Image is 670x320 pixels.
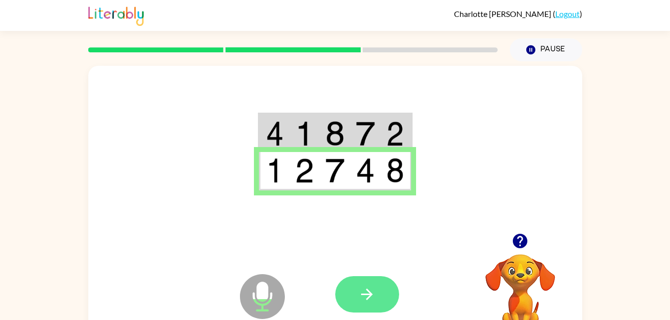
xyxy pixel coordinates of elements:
[454,9,582,18] div: ( )
[88,4,144,26] img: Literably
[555,9,580,18] a: Logout
[266,158,284,183] img: 1
[356,121,375,146] img: 7
[386,158,404,183] img: 8
[325,121,344,146] img: 8
[356,158,375,183] img: 4
[295,158,314,183] img: 2
[454,9,553,18] span: Charlotte [PERSON_NAME]
[295,121,314,146] img: 1
[386,121,404,146] img: 2
[510,38,582,61] button: Pause
[266,121,284,146] img: 4
[325,158,344,183] img: 7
